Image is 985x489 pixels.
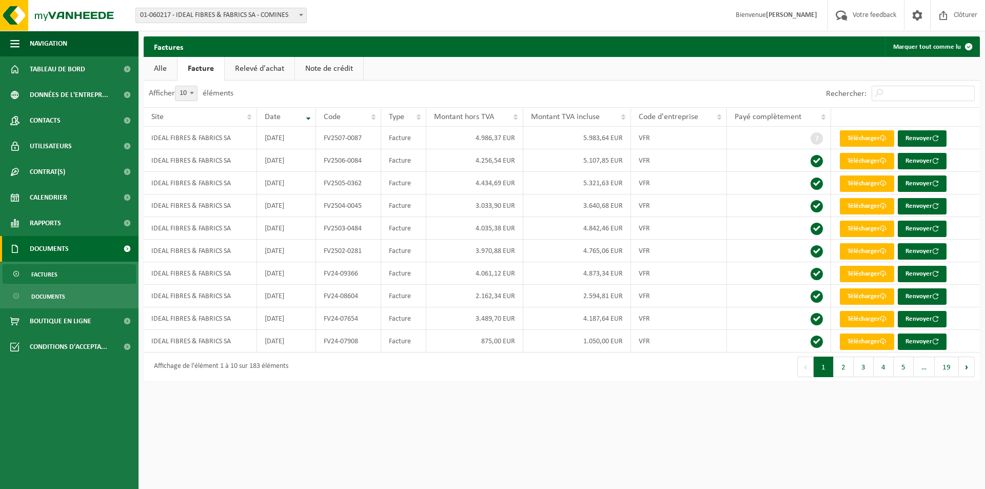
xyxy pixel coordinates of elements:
[257,307,316,330] td: [DATE]
[523,262,631,285] td: 4.873,34 EUR
[295,57,363,81] a: Note de crédit
[631,194,727,217] td: VFR
[30,108,61,133] span: Contacts
[381,217,426,240] td: Facture
[840,243,894,260] a: Télécharger
[885,36,979,57] button: Marquer tout comme lu
[144,57,177,81] a: Alle
[257,330,316,353] td: [DATE]
[834,357,854,377] button: 2
[144,307,257,330] td: IDEAL FIBRES & FABRICS SA
[381,307,426,330] td: Facture
[898,334,947,350] button: Renvoyer
[426,172,524,194] td: 4.434,69 EUR
[631,217,727,240] td: VFR
[840,175,894,192] a: Télécharger
[316,217,381,240] td: FV2503-0484
[797,357,814,377] button: Previous
[523,307,631,330] td: 4.187,64 EUR
[144,194,257,217] td: IDEAL FIBRES & FABRICS SA
[30,236,69,262] span: Documents
[265,113,281,121] span: Date
[523,217,631,240] td: 4.842,46 EUR
[426,217,524,240] td: 4.035,38 EUR
[144,330,257,353] td: IDEAL FIBRES & FABRICS SA
[840,334,894,350] a: Télécharger
[381,172,426,194] td: Facture
[523,285,631,307] td: 2.594,81 EUR
[30,82,108,108] span: Données de l'entrepr...
[840,288,894,305] a: Télécharger
[151,113,164,121] span: Site
[898,198,947,214] button: Renvoyer
[426,307,524,330] td: 3.489,70 EUR
[178,57,224,81] a: Facture
[814,357,834,377] button: 1
[149,89,233,97] label: Afficher éléments
[894,357,914,377] button: 5
[639,113,698,121] span: Code d'entreprise
[523,330,631,353] td: 1.050,00 EUR
[144,240,257,262] td: IDEAL FIBRES & FABRICS SA
[840,198,894,214] a: Télécharger
[840,130,894,147] a: Télécharger
[898,311,947,327] button: Renvoyer
[523,240,631,262] td: 4.765,06 EUR
[30,159,65,185] span: Contrat(s)
[766,11,817,19] strong: [PERSON_NAME]
[31,265,57,284] span: Factures
[257,285,316,307] td: [DATE]
[30,31,67,56] span: Navigation
[935,357,959,377] button: 19
[316,330,381,353] td: FV24-07908
[426,285,524,307] td: 2.162,34 EUR
[381,240,426,262] td: Facture
[257,240,316,262] td: [DATE]
[381,149,426,172] td: Facture
[898,130,947,147] button: Renvoyer
[144,262,257,285] td: IDEAL FIBRES & FABRICS SA
[30,133,72,159] span: Utilisateurs
[324,113,341,121] span: Code
[840,221,894,237] a: Télécharger
[914,357,935,377] span: …
[30,185,67,210] span: Calendrier
[898,243,947,260] button: Renvoyer
[30,334,107,360] span: Conditions d'accepta...
[316,285,381,307] td: FV24-08604
[144,127,257,149] td: IDEAL FIBRES & FABRICS SA
[316,194,381,217] td: FV2504-0045
[826,90,866,98] label: Rechercher:
[840,311,894,327] a: Télécharger
[523,127,631,149] td: 5.983,64 EUR
[874,357,894,377] button: 4
[3,286,136,306] a: Documents
[175,86,197,101] span: 10
[426,262,524,285] td: 4.061,12 EUR
[316,127,381,149] td: FV2507-0087
[30,56,85,82] span: Tableau de bord
[523,172,631,194] td: 5.321,63 EUR
[135,8,307,23] span: 01-060217 - IDEAL FIBRES & FABRICS SA - COMINES
[316,307,381,330] td: FV24-07654
[959,357,975,377] button: Next
[898,175,947,192] button: Renvoyer
[257,217,316,240] td: [DATE]
[631,127,727,149] td: VFR
[523,194,631,217] td: 3.640,68 EUR
[840,153,894,169] a: Télécharger
[898,221,947,237] button: Renvoyer
[631,149,727,172] td: VFR
[523,149,631,172] td: 5.107,85 EUR
[631,262,727,285] td: VFR
[531,113,600,121] span: Montant TVA incluse
[631,240,727,262] td: VFR
[144,172,257,194] td: IDEAL FIBRES & FABRICS SA
[631,307,727,330] td: VFR
[31,287,65,306] span: Documents
[30,210,61,236] span: Rapports
[316,240,381,262] td: FV2502-0281
[316,172,381,194] td: FV2505-0362
[3,264,136,284] a: Factures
